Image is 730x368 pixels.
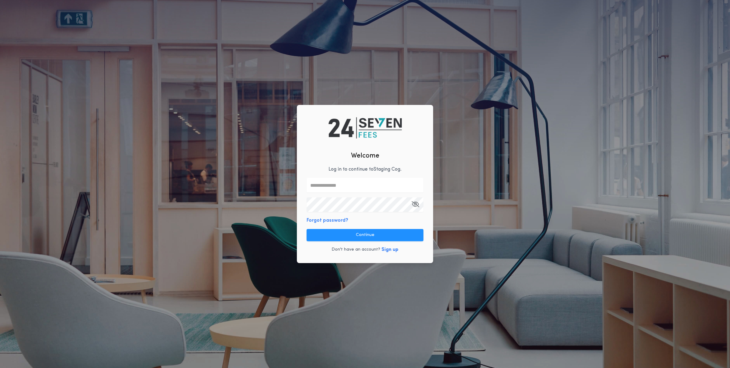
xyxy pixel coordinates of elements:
[328,117,402,139] img: logo
[381,246,398,253] button: Sign up
[351,151,379,161] h2: Welcome
[332,247,380,253] p: Don't have an account?
[307,217,348,224] button: Forgot password?
[328,166,401,173] p: Log in to continue to Staging Cog .
[307,229,423,241] button: Continue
